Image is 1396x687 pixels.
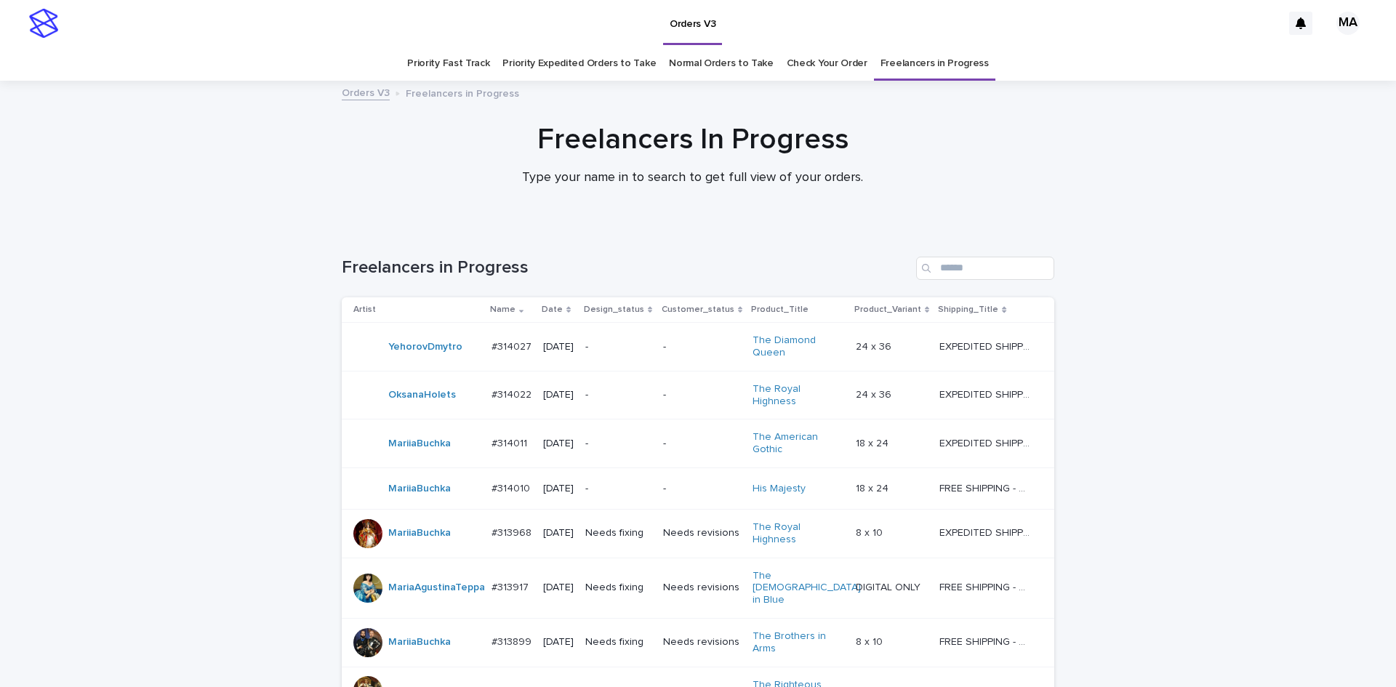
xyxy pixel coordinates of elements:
a: Check Your Order [787,47,867,81]
p: [DATE] [543,527,574,539]
p: - [663,389,742,401]
a: Orders V3 [342,84,390,100]
p: FREE SHIPPING - preview in 1-2 business days, after your approval delivery will take 5-10 b.d. [939,579,1033,594]
p: 8 x 10 [856,633,886,648]
p: Needs fixing [585,527,651,539]
p: - [585,389,651,401]
a: MariiaBuchka [388,636,451,648]
p: Date [542,302,563,318]
tr: MariiaBuchka #313968#313968 [DATE]Needs fixingNeeds revisionsThe Royal Highness 8 x 108 x 10 EXPE... [342,509,1054,558]
a: Freelancers in Progress [880,47,989,81]
h1: Freelancers in Progress [342,257,910,278]
p: 8 x 10 [856,524,886,539]
tr: MariaAgustinaTeppa #313917#313917 [DATE]Needs fixingNeeds revisionsThe [DEMOGRAPHIC_DATA] in Blue... [342,558,1054,618]
p: Needs revisions [663,527,742,539]
p: FREE SHIPPING - preview in 1-2 business days, after your approval delivery will take 5-10 b.d. [939,633,1033,648]
p: EXPEDITED SHIPPING - preview in 1 business day; delivery up to 5 business days after your approval. [939,338,1033,353]
p: [DATE] [543,341,574,353]
p: Design_status [584,302,644,318]
p: - [663,483,742,495]
p: #314010 [492,480,533,495]
img: stacker-logo-s-only.png [29,9,58,38]
a: The Royal Highness [753,383,843,408]
a: MariiaBuchka [388,438,451,450]
p: Needs fixing [585,582,651,594]
p: Customer_status [662,302,734,318]
tr: MariiaBuchka #313899#313899 [DATE]Needs fixingNeeds revisionsThe Brothers in Arms 8 x 108 x 10 FR... [342,618,1054,667]
p: Shipping_Title [938,302,998,318]
p: Type your name in to search to get full view of your orders. [402,170,984,186]
a: MariiaBuchka [388,483,451,495]
p: Freelancers in Progress [406,84,519,100]
p: #313917 [492,579,531,594]
a: The Brothers in Arms [753,630,843,655]
tr: YehorovDmytro #314027#314027 [DATE]--The Diamond Queen 24 x 3624 x 36 EXPEDITED SHIPPING - previe... [342,323,1054,371]
a: OksanaHolets [388,389,456,401]
a: Priority Fast Track [407,47,489,81]
a: MariaAgustinaTeppa [388,582,485,594]
p: DIGITAL ONLY [856,579,923,594]
p: FREE SHIPPING - preview in 1-2 business days, after your approval delivery will take 5-10 b.d. [939,480,1033,495]
tr: MariiaBuchka #314010#314010 [DATE]--His Majesty 18 x 2418 x 24 FREE SHIPPING - preview in 1-2 bus... [342,467,1054,509]
p: #314022 [492,386,534,401]
a: Priority Expedited Orders to Take [502,47,656,81]
p: Needs revisions [663,636,742,648]
input: Search [916,257,1054,280]
p: #313899 [492,633,534,648]
p: [DATE] [543,438,574,450]
a: The American Gothic [753,431,843,456]
a: The [DEMOGRAPHIC_DATA] in Blue [753,570,861,606]
p: Product_Title [751,302,809,318]
p: 24 x 36 [856,386,894,401]
p: #314011 [492,435,530,450]
p: EXPEDITED SHIPPING - preview in 1 business day; delivery up to 5 business days after your approval. [939,435,1033,450]
p: - [663,341,742,353]
p: - [585,341,651,353]
p: [DATE] [543,389,574,401]
a: His Majesty [753,483,806,495]
p: 18 x 24 [856,435,891,450]
a: MariiaBuchka [388,527,451,539]
p: [DATE] [543,483,574,495]
a: The Royal Highness [753,521,843,546]
p: #313968 [492,524,534,539]
p: - [585,483,651,495]
p: #314027 [492,338,534,353]
p: [DATE] [543,582,574,594]
a: The Diamond Queen [753,334,843,359]
p: Artist [353,302,376,318]
p: EXPEDITED SHIPPING - preview in 1 business day; delivery up to 5 business days after your approval. [939,524,1033,539]
p: [DATE] [543,636,574,648]
tr: MariiaBuchka #314011#314011 [DATE]--The American Gothic 18 x 2418 x 24 EXPEDITED SHIPPING - previ... [342,419,1054,468]
p: Needs revisions [663,582,742,594]
p: 24 x 36 [856,338,894,353]
p: - [585,438,651,450]
tr: OksanaHolets #314022#314022 [DATE]--The Royal Highness 24 x 3624 x 36 EXPEDITED SHIPPING - previe... [342,371,1054,419]
a: Normal Orders to Take [669,47,774,81]
p: Needs fixing [585,636,651,648]
p: - [663,438,742,450]
p: 18 x 24 [856,480,891,495]
p: Name [490,302,516,318]
p: Product_Variant [854,302,921,318]
a: YehorovDmytro [388,341,462,353]
h1: Freelancers In Progress [337,122,1049,157]
p: EXPEDITED SHIPPING - preview in 1 business day; delivery up to 5 business days after your approval. [939,386,1033,401]
div: MA [1336,12,1360,35]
